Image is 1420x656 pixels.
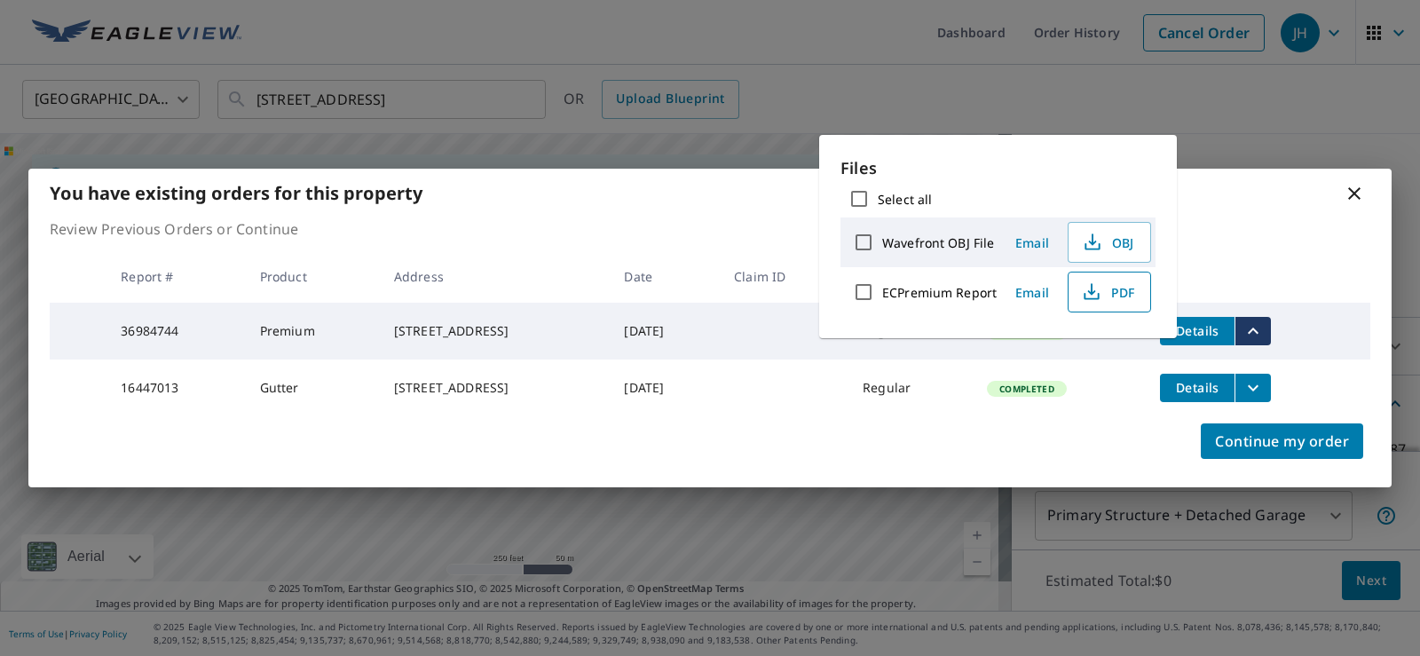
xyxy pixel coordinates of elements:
td: Regular [848,360,973,416]
button: Continue my order [1201,423,1363,459]
button: OBJ [1068,222,1151,263]
span: Email [1011,234,1053,251]
button: filesDropdownBtn-16447013 [1235,374,1271,402]
th: Product [246,250,380,303]
label: Select all [878,191,932,208]
td: 16447013 [106,360,245,416]
td: [DATE] [610,360,720,416]
span: Continue my order [1215,429,1349,454]
button: PDF [1068,272,1151,312]
button: Email [1004,229,1061,257]
p: Review Previous Orders or Continue [50,218,1370,240]
span: Completed [989,383,1064,395]
th: Claim ID [720,250,848,303]
span: OBJ [1079,232,1136,253]
label: ECPremium Report [882,284,997,301]
span: PDF [1079,281,1136,303]
span: Details [1171,322,1224,339]
td: [DATE] [610,303,720,360]
th: Report # [106,250,245,303]
td: Gutter [246,360,380,416]
button: detailsBtn-16447013 [1160,374,1235,402]
td: Premium [246,303,380,360]
span: Email [1011,284,1053,301]
label: Wavefront OBJ File [882,234,994,251]
button: detailsBtn-36984744 [1160,317,1235,345]
b: You have existing orders for this property [50,181,422,205]
button: Email [1004,279,1061,306]
p: Files [840,156,1156,180]
button: filesDropdownBtn-36984744 [1235,317,1271,345]
th: Date [610,250,720,303]
div: [STREET_ADDRESS] [394,322,596,340]
span: Details [1171,379,1224,396]
th: Address [380,250,611,303]
div: [STREET_ADDRESS] [394,379,596,397]
td: 36984744 [106,303,245,360]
